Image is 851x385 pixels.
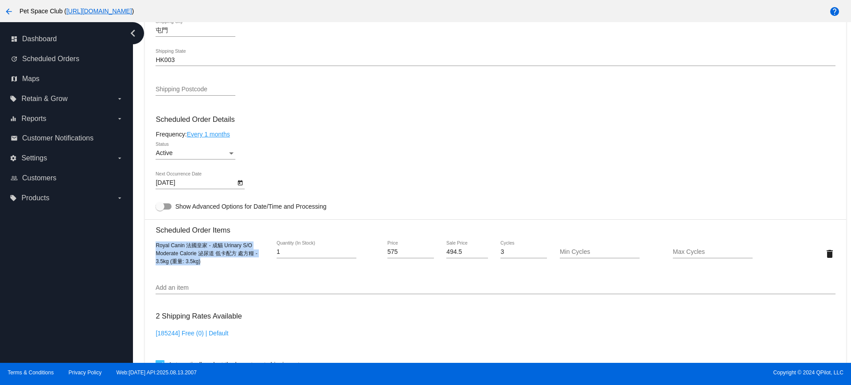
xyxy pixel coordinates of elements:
[168,359,303,370] span: Automatically select the lowest cost shipping rate
[11,131,123,145] a: email Customer Notifications
[20,8,134,15] span: Pet Space Club ( )
[66,8,132,15] a: [URL][DOMAIN_NAME]
[11,171,123,185] a: people_outline Customers
[156,307,242,326] h3: 2 Shipping Rates Available
[446,249,488,256] input: Sale Price
[156,179,235,187] input: Next Occurrence Date
[387,249,434,256] input: Price
[21,95,67,103] span: Retain & Grow
[117,369,197,376] a: Web:[DATE] API:2025.08.13.2007
[156,149,172,156] span: Active
[116,155,123,162] i: arrow_drop_down
[156,219,835,234] h3: Scheduled Order Items
[500,249,547,256] input: Cycles
[156,27,235,34] input: Shipping City
[11,52,123,66] a: update Scheduled Orders
[10,155,17,162] i: settings
[156,330,228,337] a: [185244] Free (0) | Default
[673,249,753,256] input: Max Cycles
[116,194,123,202] i: arrow_drop_down
[187,131,230,138] a: Every 1 months
[4,6,14,17] mat-icon: arrow_back
[156,150,235,157] mat-select: Status
[824,249,835,259] mat-icon: delete
[433,369,843,376] span: Copyright © 2024 QPilot, LLC
[22,134,94,142] span: Customer Notifications
[10,95,17,102] i: local_offer
[156,242,257,264] span: Royal Canin 法國皇家 - 成貓 Urinary S/O Moderate Calorie 泌尿道 低卡配方 處方糧 - 3.5kg (重量: 3.5kg)
[11,135,18,142] i: email
[156,284,835,292] input: Add an item
[11,72,123,86] a: map Maps
[235,178,245,187] button: Open calendar
[11,35,18,43] i: dashboard
[829,6,840,17] mat-icon: help
[156,115,835,124] h3: Scheduled Order Details
[156,131,835,138] div: Frequency:
[11,75,18,82] i: map
[116,95,123,102] i: arrow_drop_down
[22,35,57,43] span: Dashboard
[21,154,47,162] span: Settings
[22,75,39,83] span: Maps
[21,194,49,202] span: Products
[175,202,326,211] span: Show Advanced Options for Date/Time and Processing
[116,115,123,122] i: arrow_drop_down
[560,249,640,256] input: Min Cycles
[156,86,235,93] input: Shipping Postcode
[11,175,18,182] i: people_outline
[21,115,46,123] span: Reports
[277,249,356,256] input: Quantity (In Stock)
[22,174,56,182] span: Customers
[8,369,54,376] a: Terms & Conditions
[22,55,79,63] span: Scheduled Orders
[11,55,18,62] i: update
[10,194,17,202] i: local_offer
[69,369,102,376] a: Privacy Policy
[126,26,140,40] i: chevron_left
[11,32,123,46] a: dashboard Dashboard
[10,115,17,122] i: equalizer
[156,57,835,64] input: Shipping State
